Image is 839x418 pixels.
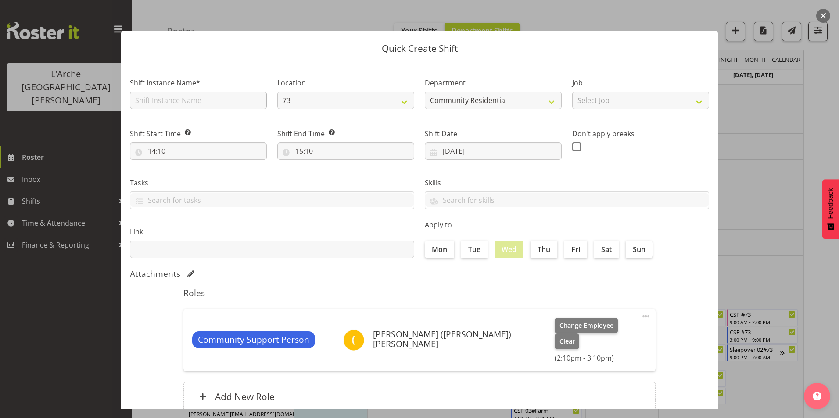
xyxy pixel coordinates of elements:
input: Shift Instance Name [130,92,267,109]
label: Link [130,227,414,237]
label: Tue [461,241,488,258]
p: Quick Create Shift [130,44,709,53]
input: Search for tasks [130,193,414,207]
label: Sat [594,241,619,258]
label: Location [277,78,414,88]
input: Click to select... [425,142,562,160]
label: Shift Instance Name* [130,78,267,88]
h5: Roles [183,288,656,298]
button: Clear [555,333,580,349]
label: Apply to [425,220,709,230]
label: Fri [564,241,587,258]
label: Job [572,78,709,88]
img: help-xxl-2.png [813,392,821,400]
button: Feedback - Show survey [822,179,839,239]
label: Skills [425,177,709,188]
label: Shift Start Time [130,128,267,139]
span: Clear [559,337,575,346]
h6: (2:10pm - 3:10pm) [555,354,633,362]
span: Change Employee [559,321,613,330]
h6: Add New Role [215,391,275,402]
span: Feedback [827,188,835,219]
h6: [PERSON_NAME] ([PERSON_NAME]) [PERSON_NAME] [373,329,548,348]
label: Wed [495,241,523,258]
input: Click to select... [130,142,267,160]
label: Shift End Time [277,128,414,139]
input: Click to select... [277,142,414,160]
button: Change Employee [555,318,618,333]
span: Community Support Person [198,333,309,346]
label: Tasks [130,177,414,188]
h5: Attachments [130,269,180,279]
label: Don't apply breaks [572,128,709,139]
label: Department [425,78,562,88]
label: Mon [425,241,454,258]
label: Shift Date [425,128,562,139]
input: Search for skills [425,193,709,207]
img: gill-harsimran-singh11916.jpg [343,329,364,351]
label: Thu [531,241,557,258]
label: Sun [626,241,653,258]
